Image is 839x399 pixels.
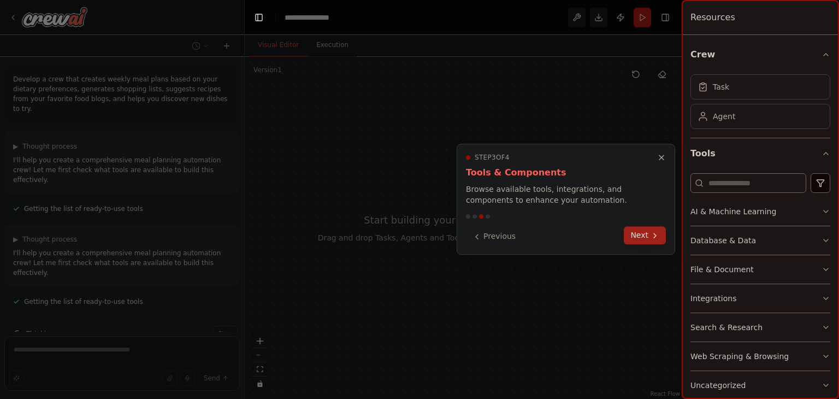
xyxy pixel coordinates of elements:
[475,153,510,162] span: Step 3 of 4
[624,226,666,244] button: Next
[466,184,666,206] p: Browse available tools, integrations, and components to enhance your automation.
[251,10,267,25] button: Hide left sidebar
[466,227,522,245] button: Previous
[655,151,668,164] button: Close walkthrough
[466,166,666,179] h3: Tools & Components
